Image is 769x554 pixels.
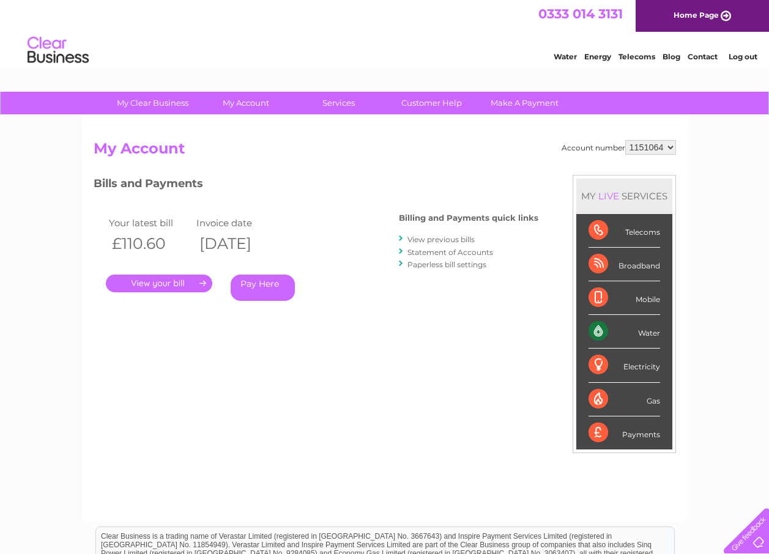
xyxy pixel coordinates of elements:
a: Energy [584,52,611,61]
a: Make A Payment [474,92,575,114]
td: Your latest bill [106,215,194,231]
div: Account number [562,140,676,155]
a: Contact [688,52,718,61]
a: Customer Help [381,92,482,114]
th: £110.60 [106,231,194,256]
a: . [106,275,212,292]
td: Invoice date [193,215,281,231]
a: Services [288,92,389,114]
div: Water [589,315,660,349]
div: Electricity [589,349,660,382]
div: LIVE [596,190,622,202]
div: Broadband [589,248,660,281]
h4: Billing and Payments quick links [399,213,538,223]
a: Pay Here [231,275,295,301]
div: Mobile [589,281,660,315]
a: Statement of Accounts [407,248,493,257]
a: Log out [729,52,757,61]
a: View previous bills [407,235,475,244]
img: logo.png [27,32,89,69]
h3: Bills and Payments [94,175,538,196]
a: My Clear Business [102,92,203,114]
a: Telecoms [619,52,655,61]
a: Paperless bill settings [407,260,486,269]
a: Blog [663,52,680,61]
a: Water [554,52,577,61]
div: MY SERVICES [576,179,672,213]
th: [DATE] [193,231,281,256]
div: Gas [589,383,660,416]
a: 0333 014 3131 [538,6,623,21]
h2: My Account [94,140,676,163]
div: Clear Business is a trading name of Verastar Limited (registered in [GEOGRAPHIC_DATA] No. 3667643... [96,7,674,59]
a: My Account [195,92,296,114]
div: Telecoms [589,214,660,248]
div: Payments [589,416,660,449]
